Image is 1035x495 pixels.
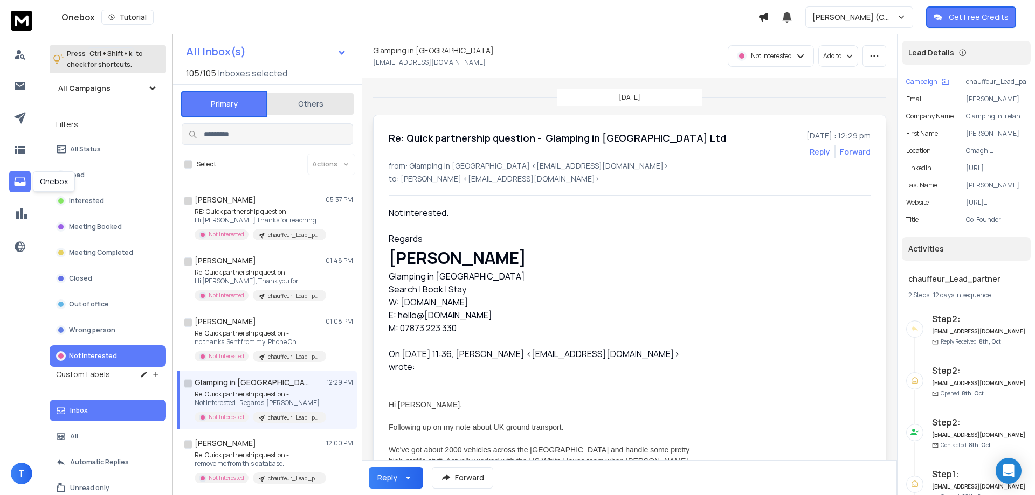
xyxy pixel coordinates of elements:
button: Campaign [906,78,949,86]
h1: All Inbox(s) [186,46,246,57]
button: Meeting Completed [50,242,166,263]
p: First Name [906,129,938,138]
button: Meeting Booked [50,216,166,238]
button: All Campaigns [50,78,166,99]
p: chauffeur_Lead_partner [268,292,320,300]
button: Reply [369,467,423,489]
blockquote: On [DATE] 11:36, [PERSON_NAME] <[EMAIL_ADDRESS][DOMAIN_NAME]> wrote: [389,347,703,386]
p: 12:00 PM [326,439,353,448]
h1: Glamping in [GEOGRAPHIC_DATA] [373,45,494,56]
h6: [EMAIL_ADDRESS][DOMAIN_NAME] [932,431,1026,439]
h6: Step 2 : [932,312,1026,325]
span: 105 / 105 [186,67,216,80]
p: [PERSON_NAME] [966,129,1026,138]
p: Contacted [941,441,991,449]
p: Opened [941,389,984,398]
p: location [906,147,931,155]
button: Reply [810,147,830,157]
button: Lead [50,164,166,186]
p: Not interested. Regards [PERSON_NAME] Glamping in [GEOGRAPHIC_DATA] Search [195,399,324,407]
p: chauffeur_Lead_partner [268,475,320,483]
p: Not Interested [209,474,244,482]
div: | [908,291,1024,299]
span: [DOMAIN_NAME] [424,309,492,321]
button: T [11,463,32,484]
button: Primary [181,91,267,117]
div: Onebox [61,10,758,25]
h1: Re: Quick partnership question - Glamping in [GEOGRAPHIC_DATA] Ltd [389,130,726,145]
p: Reply Received [941,338,1001,346]
p: Unread only [70,484,109,492]
span: 12 days in sequence [933,290,991,299]
p: Re: Quick partnership question - [195,390,324,399]
span: 8th, Oct [979,338,1001,345]
h3: Inboxes selected [218,67,287,80]
div: Open Intercom Messenger [996,458,1022,484]
p: Omagh, [GEOGRAPHIC_DATA] [966,147,1026,155]
p: Not Interested [751,52,792,60]
p: Campaign [906,78,937,86]
h1: [PERSON_NAME] [195,316,256,327]
p: Hi [PERSON_NAME], Thank you for [195,277,324,285]
p: chauffeur_Lead_partner [966,78,1026,86]
p: Email [906,95,923,103]
h1: [PERSON_NAME] [195,194,256,205]
p: Get Free Credits [949,12,1009,23]
div: Forward [840,147,871,157]
button: Wrong person [50,319,166,341]
span: Ctrl + Shift + k [88,47,134,60]
div: Following up on my note about UK ground transport. We've got about 2000 vehicles across the [GEOG... [389,422,703,478]
span: M: 07873 223 330 [389,322,457,334]
p: Interested [69,197,104,205]
p: Not Interested [209,291,244,299]
h1: chauffeur_Lead_partner [908,274,1024,284]
button: Automatic Replies [50,451,166,473]
p: from: Glamping in [GEOGRAPHIC_DATA] <[EMAIL_ADDRESS][DOMAIN_NAME]> [389,161,871,171]
p: to: [PERSON_NAME] <[EMAIL_ADDRESS][DOMAIN_NAME]> [389,173,871,184]
p: title [906,215,919,224]
p: Co-Founder [966,215,1026,224]
button: Inbox [50,400,166,421]
h1: [PERSON_NAME] [195,255,256,266]
span: 8th, Oct [969,441,991,449]
p: Add to [823,52,841,60]
p: chauffeur_Lead_partner [268,414,320,422]
p: Hi [PERSON_NAME] Thanks for reaching [195,216,324,225]
p: [PERSON_NAME] [966,181,1026,190]
p: Not Interested [209,231,244,239]
b: [PERSON_NAME] [389,246,526,269]
button: Get Free Credits [926,6,1016,28]
p: Closed [69,274,92,283]
p: website [906,198,929,207]
h6: Step 2 : [932,416,1026,429]
h1: [PERSON_NAME] [195,438,256,449]
p: Re: Quick partnership question - [195,451,324,459]
button: Others [267,92,354,116]
h3: Custom Labels [56,369,110,380]
button: All Status [50,138,166,160]
div: Hi [PERSON_NAME], [389,399,703,410]
p: [DATE] [619,93,640,102]
button: Closed [50,268,166,289]
p: [URL][DOMAIN_NAME] [966,164,1026,172]
p: Wrong person [69,326,115,334]
p: [DATE] : 12:29 pm [806,130,871,141]
p: Not Interested [209,413,244,421]
span: 8th, Oct [962,389,984,397]
div: Search | Book | Stay [389,283,703,296]
p: [EMAIL_ADDRESS][DOMAIN_NAME] [373,58,486,67]
p: linkedin [906,164,931,172]
button: All Inbox(s) [177,41,355,62]
div: Activities [902,237,1031,261]
p: no thanks Sent from my iPhone On [195,338,324,346]
p: [URL][DOMAIN_NAME] [966,198,1026,207]
button: Not Interested [50,345,166,367]
h6: Step 2 : [932,364,1026,377]
p: chauffeur_Lead_partner [268,353,320,361]
p: Last Name [906,181,937,190]
p: Re: Quick partnership question - [195,329,324,338]
div: E: hello@ [389,309,703,322]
